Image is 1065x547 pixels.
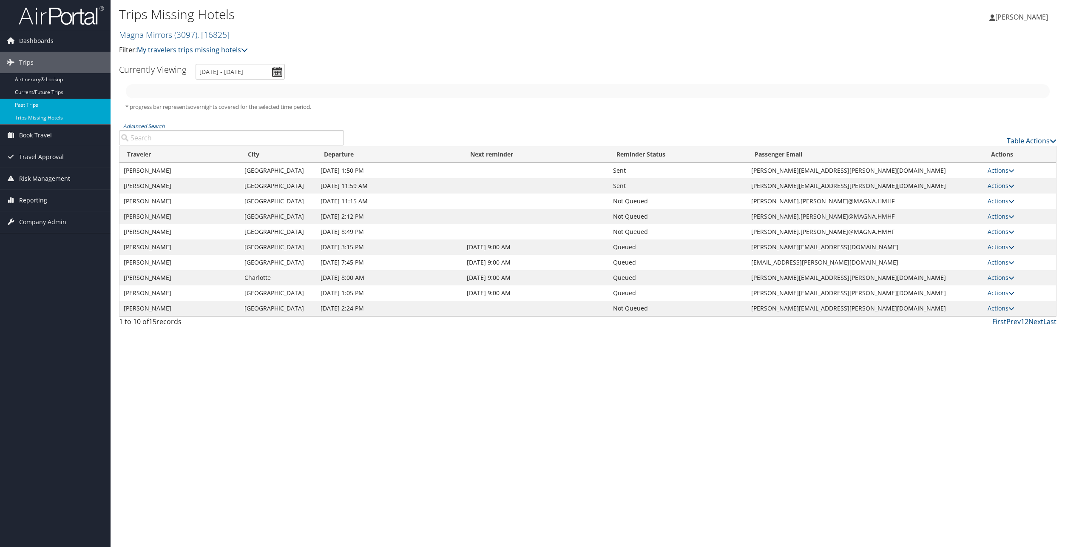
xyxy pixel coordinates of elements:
td: [GEOGRAPHIC_DATA] [240,301,316,316]
h1: Trips Missing Hotels [119,6,744,23]
a: First [992,317,1006,326]
td: [PERSON_NAME][EMAIL_ADDRESS][PERSON_NAME][DOMAIN_NAME] [747,178,983,194]
td: [PERSON_NAME] [119,178,240,194]
span: Company Admin [19,211,66,233]
td: [GEOGRAPHIC_DATA] [240,255,316,270]
td: [DATE] 2:12 PM [316,209,463,224]
a: [PERSON_NAME] [989,4,1056,30]
td: [DATE] 9:00 AM [463,285,609,301]
th: Departure: activate to sort column descending [316,146,463,163]
span: Book Travel [19,125,52,146]
td: [GEOGRAPHIC_DATA] [240,194,316,209]
td: Not Queued [609,209,747,224]
td: [DATE] 2:24 PM [316,301,463,316]
div: 1 to 10 of records [119,316,344,331]
td: [PERSON_NAME][EMAIL_ADDRESS][PERSON_NAME][DOMAIN_NAME] [747,163,983,178]
td: [PERSON_NAME].[PERSON_NAME]@MAGNA.HMHF [747,209,983,224]
td: [PERSON_NAME].[PERSON_NAME]@MAGNA.HMHF [747,194,983,209]
a: Table Actions [1007,136,1056,145]
td: Queued [609,255,747,270]
a: Last [1043,317,1056,326]
td: Queued [609,270,747,285]
th: City: activate to sort column ascending [240,146,316,163]
td: [PERSON_NAME] [119,194,240,209]
td: Queued [609,239,747,255]
td: [DATE] 1:50 PM [316,163,463,178]
a: My travelers trips missing hotels [137,45,248,54]
a: Actions [988,289,1014,297]
td: [PERSON_NAME][EMAIL_ADDRESS][DOMAIN_NAME] [747,239,983,255]
td: [PERSON_NAME] [119,301,240,316]
td: [PERSON_NAME] [119,224,240,239]
a: Prev [1006,317,1021,326]
a: Actions [988,182,1014,190]
a: Actions [988,304,1014,312]
td: [DATE] 11:59 AM [316,178,463,194]
a: Advanced Search [123,123,165,130]
td: [DATE] 9:00 AM [463,270,609,285]
p: Filter: [119,45,744,56]
td: [PERSON_NAME] [119,255,240,270]
td: Queued [609,285,747,301]
td: [PERSON_NAME] [119,285,240,301]
span: [PERSON_NAME] [995,12,1048,22]
a: 1 [1021,317,1025,326]
a: Actions [988,197,1014,205]
td: Sent [609,163,747,178]
td: [GEOGRAPHIC_DATA] [240,224,316,239]
td: [PERSON_NAME][EMAIL_ADDRESS][PERSON_NAME][DOMAIN_NAME] [747,301,983,316]
td: [GEOGRAPHIC_DATA] [240,163,316,178]
input: Advanced Search [119,130,344,145]
h5: * progress bar represents overnights covered for the selected time period. [125,103,1050,111]
a: Next [1028,317,1043,326]
th: Passenger Email: activate to sort column ascending [747,146,983,163]
td: Charlotte [240,270,316,285]
td: [DATE] 3:15 PM [316,239,463,255]
a: Actions [988,212,1014,220]
span: Dashboards [19,30,54,51]
a: Actions [988,166,1014,174]
td: [GEOGRAPHIC_DATA] [240,209,316,224]
th: Traveler: activate to sort column ascending [119,146,240,163]
td: [PERSON_NAME] [119,209,240,224]
td: [EMAIL_ADDRESS][PERSON_NAME][DOMAIN_NAME] [747,255,983,270]
td: [GEOGRAPHIC_DATA] [240,239,316,255]
th: Actions [983,146,1056,163]
td: [DATE] 1:05 PM [316,285,463,301]
td: [DATE] 9:00 AM [463,239,609,255]
span: Reporting [19,190,47,211]
a: Actions [988,228,1014,236]
a: 2 [1025,317,1028,326]
th: Reminder Status [609,146,747,163]
td: [GEOGRAPHIC_DATA] [240,178,316,194]
td: [DATE] 8:00 AM [316,270,463,285]
td: [PERSON_NAME].[PERSON_NAME]@MAGNA.HMHF [747,224,983,239]
a: Magna Mirrors [119,29,230,40]
a: Actions [988,273,1014,282]
td: [PERSON_NAME] [119,270,240,285]
td: [DATE] 7:45 PM [316,255,463,270]
td: [GEOGRAPHIC_DATA] [240,285,316,301]
span: 15 [149,317,156,326]
input: [DATE] - [DATE] [196,64,285,80]
td: [PERSON_NAME] [119,163,240,178]
span: , [ 16825 ] [197,29,230,40]
td: [PERSON_NAME][EMAIL_ADDRESS][PERSON_NAME][DOMAIN_NAME] [747,285,983,301]
span: Risk Management [19,168,70,189]
td: [PERSON_NAME][EMAIL_ADDRESS][PERSON_NAME][DOMAIN_NAME] [747,270,983,285]
h3: Currently Viewing [119,64,186,75]
img: airportal-logo.png [19,6,104,26]
td: [PERSON_NAME] [119,239,240,255]
span: ( 3097 ) [174,29,197,40]
td: Sent [609,178,747,194]
span: Trips [19,52,34,73]
a: Actions [988,258,1014,266]
td: Not Queued [609,194,747,209]
td: [DATE] 9:00 AM [463,255,609,270]
th: Next reminder [463,146,609,163]
td: [DATE] 11:15 AM [316,194,463,209]
span: Travel Approval [19,146,64,168]
td: [DATE] 8:49 PM [316,224,463,239]
td: Not Queued [609,224,747,239]
a: Actions [988,243,1014,251]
